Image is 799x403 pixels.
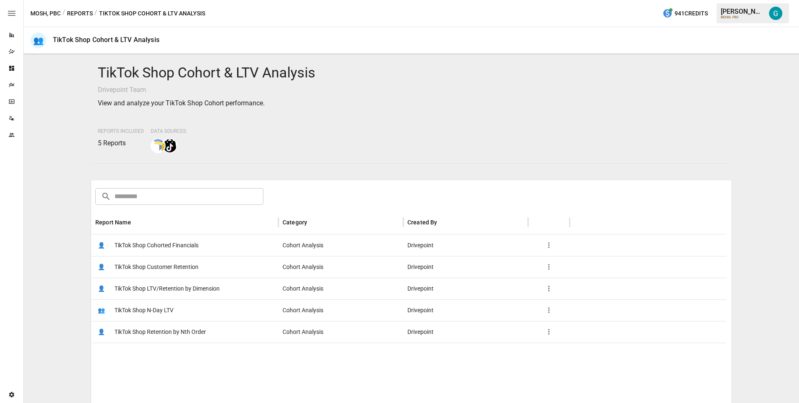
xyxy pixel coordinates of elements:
[30,8,61,19] button: MOSH, PBC
[114,300,174,321] span: TikTok Shop N-Day LTV
[98,138,144,148] p: 5 Reports
[151,139,165,152] img: smart model
[278,321,403,343] div: Cohort Analysis
[278,278,403,299] div: Cohort Analysis
[95,261,108,273] span: 👤
[278,256,403,278] div: Cohort Analysis
[764,2,787,25] button: Gavin Acres
[114,235,199,256] span: TikTok Shop Cohorted Financials
[98,64,725,82] h4: TikTok Shop Cohort & LTV Analysis
[163,139,176,152] img: tiktok
[278,234,403,256] div: Cohort Analysis
[403,234,528,256] div: Drivepoint
[308,216,320,228] button: Sort
[407,219,437,226] div: Created By
[438,216,450,228] button: Sort
[62,8,65,19] div: /
[98,98,725,108] p: View and analyze your TikTok Shop Cohort performance.
[95,326,108,338] span: 👤
[403,321,528,343] div: Drivepoint
[94,8,97,19] div: /
[95,304,108,316] span: 👥
[114,321,206,343] span: TikTok Shop Retention by Nth Order
[53,36,159,44] div: TikTok Shop Cohort & LTV Analysis
[769,7,782,20] img: Gavin Acres
[151,128,186,134] span: Data Sources
[98,85,725,95] p: Drivepoint Team
[98,128,144,134] span: Reports Included
[283,219,307,226] div: Category
[403,256,528,278] div: Drivepoint
[659,6,711,21] button: 941Credits
[403,299,528,321] div: Drivepoint
[278,299,403,321] div: Cohort Analysis
[114,278,220,299] span: TikTok Shop LTV/Retention by Dimension
[721,15,764,19] div: MOSH, PBC
[30,32,46,48] div: 👥
[67,8,93,19] button: Reports
[95,219,131,226] div: Report Name
[132,216,144,228] button: Sort
[675,8,708,19] span: 941 Credits
[95,239,108,251] span: 👤
[721,7,764,15] div: [PERSON_NAME]
[114,256,199,278] span: TikTok Shop Customer Retention
[95,282,108,295] span: 👤
[403,278,528,299] div: Drivepoint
